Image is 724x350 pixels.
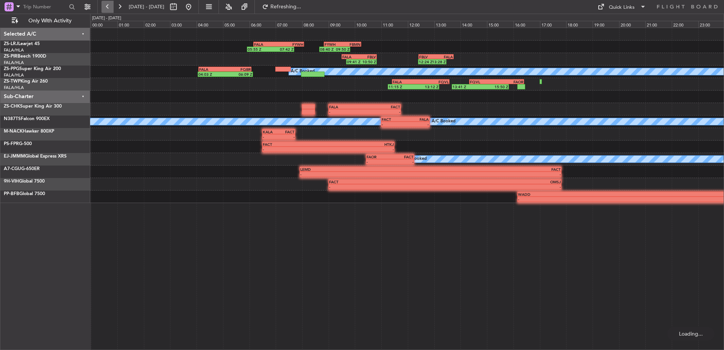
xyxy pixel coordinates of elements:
div: A/C Booked [403,153,427,165]
div: - [329,184,445,189]
div: FACT [382,117,405,122]
div: 06:09 Z [225,72,252,77]
button: Quick Links [594,1,650,13]
div: FAOR [496,80,523,84]
a: ZS-PPGSuper King Air 200 [4,67,61,71]
div: FBLV [419,55,436,59]
div: FACT [263,142,328,147]
span: M-NACK [4,129,23,134]
div: 12:24 Z [419,59,432,64]
a: N387TSFalcon 900EX [4,117,50,121]
div: FQVL [421,80,449,84]
input: Trip Number [23,1,67,12]
div: 20:00 [619,21,646,28]
span: Only With Activity [20,18,80,23]
a: M-NACKHawker 800XP [4,129,54,134]
div: - [518,197,670,202]
a: FALA/HLA [4,72,24,78]
div: 07:42 Z [270,47,293,52]
a: ZS-CHKSuper King Air 300 [4,104,62,109]
div: 10:00 [355,21,381,28]
div: 13:00 [434,21,461,28]
span: EJ-JMMM [4,154,25,159]
div: 09:00 [329,21,355,28]
div: 08:40 Z [320,47,335,52]
div: 02:00 [144,21,170,28]
a: FALA/HLA [4,47,24,53]
div: - [445,184,561,189]
div: 13:28 Z [432,59,445,64]
div: 14:00 [460,21,487,28]
span: ZS-PPG [4,67,19,71]
div: [DATE] - [DATE] [92,15,121,22]
span: Refreshing... [270,4,302,9]
div: 13:12 Z [413,84,438,89]
div: 17:00 [540,21,566,28]
div: 19:00 [593,21,619,28]
span: [DATE] - [DATE] [129,3,164,10]
div: FQVL [470,80,497,84]
div: FYWH [279,42,303,47]
div: 00:00 [91,21,117,28]
a: EJ-JMMMGlobal Express XRS [4,154,67,159]
div: - [382,122,405,127]
div: FQBR [225,67,251,72]
div: 12:00 [408,21,434,28]
span: ZS-PIR [4,54,17,59]
div: FACT [390,155,413,159]
a: 9H-VIHGlobal 7500 [4,179,45,184]
div: 13:41 Z [452,84,480,89]
div: Loading... [667,327,715,341]
div: FBLV [359,55,376,59]
div: - [279,134,295,139]
div: FALA [329,105,365,109]
a: ZS-TWPKing Air 260 [4,79,48,84]
div: 05:00 [223,21,250,28]
div: 04:00 [197,21,223,28]
div: 21:00 [645,21,672,28]
div: A/C Booked [291,66,315,77]
div: - [365,109,400,114]
span: ZS-TWP [4,79,20,84]
div: FALA [393,80,421,84]
span: ZS-LRJ [4,42,18,46]
button: Only With Activity [8,15,82,27]
div: 18:00 [566,21,593,28]
a: FALA/HLA [4,60,24,66]
div: 07:00 [276,21,302,28]
div: - [431,172,561,177]
div: FACT [365,105,400,109]
div: WADD [518,192,670,197]
div: FALA [254,42,279,47]
div: FBMN [343,42,361,47]
span: 9H-VIH [4,179,19,184]
div: A/C Booked [432,116,456,127]
div: - [405,122,429,127]
div: LEMD [300,167,431,172]
div: 16:00 [513,21,540,28]
div: 09:50 Z [335,47,350,52]
span: ZS-CHK [4,104,20,109]
div: FYWH [325,42,343,47]
div: 06:00 [250,21,276,28]
a: A7-CGUG-650ER [4,167,40,171]
span: N387TS [4,117,21,121]
div: FACT [431,167,561,172]
div: - [329,109,365,114]
div: - [328,147,394,152]
div: FALA [405,117,429,122]
div: - [390,159,413,164]
div: 15:00 [487,21,513,28]
div: 09:41 Z [347,59,361,64]
div: - [300,172,431,177]
span: A7-CGU [4,167,21,171]
div: 03:00 [170,21,197,28]
div: FALA [436,55,453,59]
div: 22:00 [672,21,698,28]
div: KALA [263,130,279,134]
div: Quick Links [609,4,635,11]
a: ZS-PIRBeech 1900D [4,54,46,59]
div: 11:15 Z [389,84,413,89]
div: - [263,134,279,139]
div: 15:50 Z [480,84,508,89]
